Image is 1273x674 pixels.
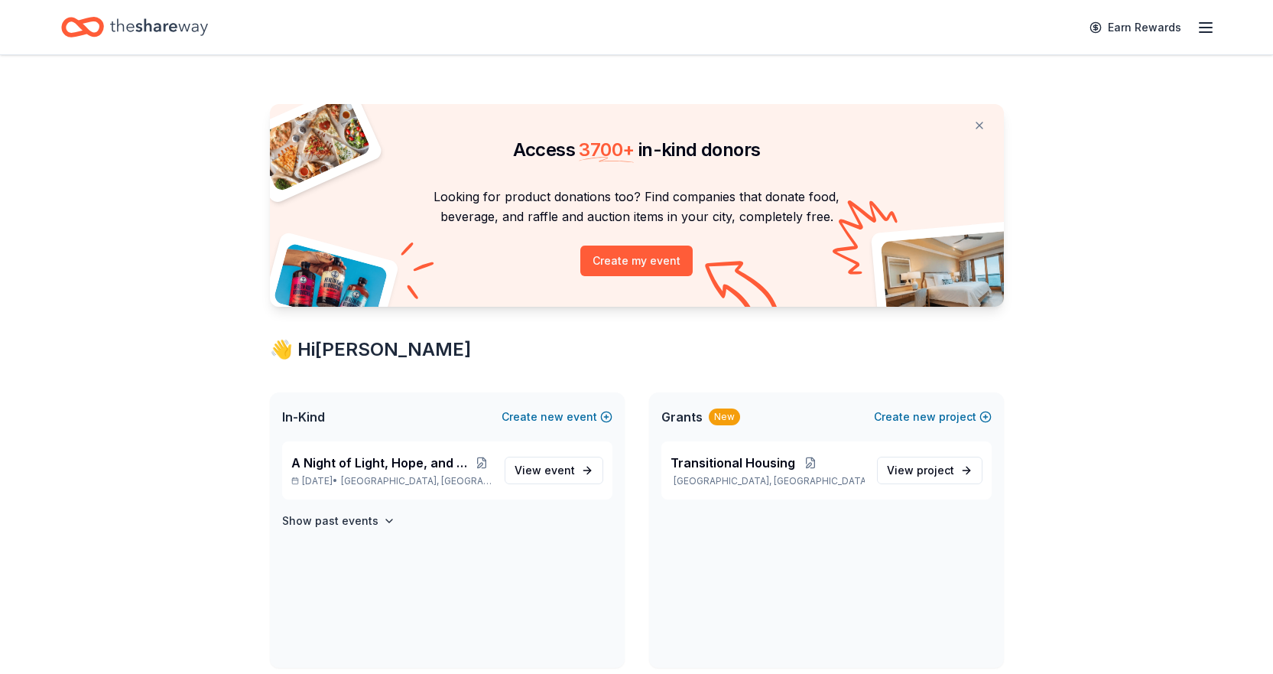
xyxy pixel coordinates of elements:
[291,475,492,487] p: [DATE] •
[288,187,986,227] p: Looking for product donations too? Find companies that donate food, beverage, and raffle and auct...
[513,138,761,161] span: Access in-kind donors
[877,457,982,484] a: View project
[61,9,208,45] a: Home
[282,408,325,426] span: In-Kind
[544,464,575,477] span: event
[887,461,954,480] span: View
[282,512,378,530] h4: Show past events
[282,512,395,530] button: Show past events
[671,454,795,472] span: Transitional Housing
[541,408,563,426] span: new
[671,475,865,487] p: [GEOGRAPHIC_DATA], [GEOGRAPHIC_DATA]
[515,461,575,480] span: View
[341,475,492,487] span: [GEOGRAPHIC_DATA], [GEOGRAPHIC_DATA]
[502,408,612,426] button: Createnewevent
[579,138,634,161] span: 3700 +
[705,261,781,318] img: Curvy arrow
[917,464,954,477] span: project
[709,409,740,425] div: New
[505,457,603,484] a: View event
[1080,14,1190,41] a: Earn Rewards
[874,408,992,426] button: Createnewproject
[661,408,703,426] span: Grants
[270,337,1004,362] div: 👋 Hi [PERSON_NAME]
[913,408,936,426] span: new
[291,454,473,472] span: A Night of Light, Hope, and Legacy Gala 2026
[580,246,693,276] button: Create my event
[252,95,372,193] img: Pizza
